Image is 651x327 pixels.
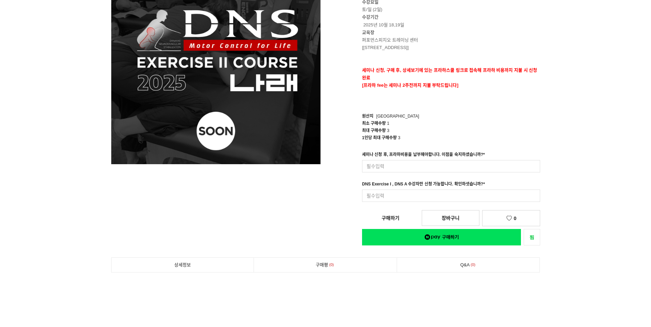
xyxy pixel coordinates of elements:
span: 0 [514,216,516,221]
p: 2025년 10월 18,19일 [362,13,540,28]
span: 원산지 [362,114,373,119]
input: 필수입력 [362,190,540,202]
span: 1 [387,121,390,126]
div: 세미나 신청 후, 프라하비용을 납부해야합니다. 이점을 숙지하셨습니까? [362,151,485,160]
span: [GEOGRAPHIC_DATA] [376,114,419,119]
a: 장바구니 [422,210,479,226]
p: [[STREET_ADDRESS]] [362,44,540,51]
input: 필수입력 [362,160,540,172]
span: 0 [470,261,477,268]
span: 최대 구매수량 [362,128,386,133]
strong: 수강기간 [362,14,379,20]
span: [프라하 fee는 세미나 2주전까지 지불 부탁드립니다] [362,83,458,88]
a: 새창 [524,229,540,245]
strong: 교육장 [362,30,374,35]
strong: 세미나 신청, 구매 후, 상세보기에 있는 프라하스쿨 링크로 접속해 프라하 비용까지 지불 시 신청완료 [362,68,537,80]
a: Q&A0 [397,258,540,272]
span: 최소 구매수량 [362,121,386,126]
a: 구매평0 [254,258,397,272]
a: 상세정보 [112,258,254,272]
a: 구매하기 [362,210,419,226]
a: 0 [482,210,540,226]
div: DNS Exercise I , DNS A 수강자만 신청 가능합니다. 확인하셧습니까? [362,181,485,190]
a: 새창 [362,229,521,245]
p: 퍼포먼스피지오 트레이닝 센터 [362,36,540,44]
span: 3 [387,128,390,133]
span: 0 [328,261,335,268]
span: 1인당 최대 구매수량 [362,135,397,140]
span: 3 [398,135,400,140]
